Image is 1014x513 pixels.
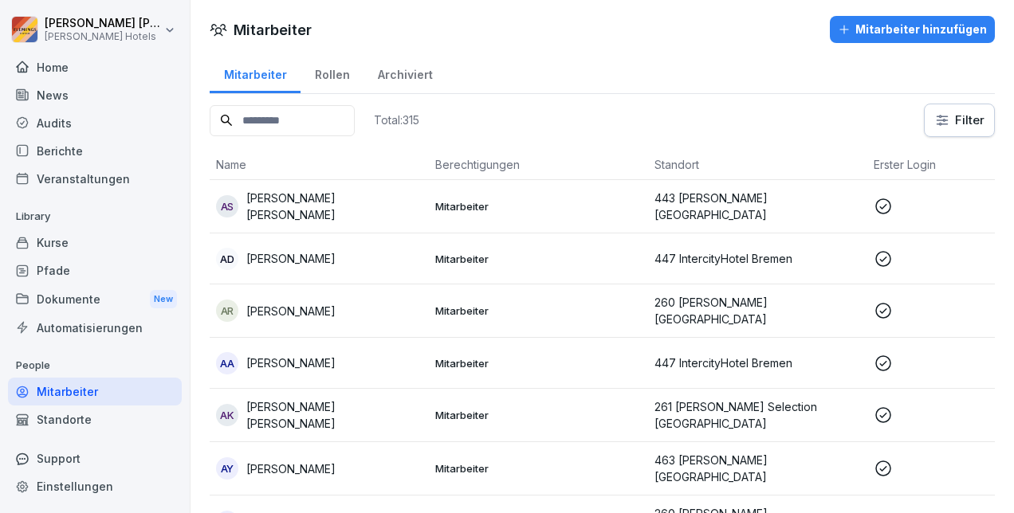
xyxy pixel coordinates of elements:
a: Home [8,53,182,81]
p: People [8,353,182,378]
p: 447 IntercityHotel Bremen [654,250,861,267]
div: AY [216,457,238,480]
a: Kurse [8,229,182,256]
p: Mitarbeiter [435,356,642,370]
th: Name [210,150,429,180]
button: Filter [925,104,994,136]
p: 261 [PERSON_NAME] Selection [GEOGRAPHIC_DATA] [654,398,861,432]
a: Veranstaltungen [8,165,182,193]
p: [PERSON_NAME] [PERSON_NAME] [45,17,161,30]
div: AR [216,300,238,322]
p: [PERSON_NAME] [246,303,336,319]
p: Total: 315 [374,112,419,127]
div: AD [216,248,238,270]
p: [PERSON_NAME] Hotels [45,31,161,42]
p: Mitarbeiter [435,199,642,213]
p: [PERSON_NAME] [PERSON_NAME] [246,190,422,223]
p: Mitarbeiter [435,408,642,422]
p: Library [8,204,182,229]
div: AS [216,195,238,217]
p: 260 [PERSON_NAME][GEOGRAPHIC_DATA] [654,294,861,327]
div: New [150,290,177,308]
p: [PERSON_NAME] [246,460,336,477]
a: Pfade [8,256,182,284]
div: Support [8,444,182,472]
p: [PERSON_NAME] [246,354,336,371]
a: Automatisierungen [8,314,182,342]
p: 463 [PERSON_NAME][GEOGRAPHIC_DATA] [654,452,861,485]
th: Berechtigungen [429,150,648,180]
p: [PERSON_NAME] [PERSON_NAME] [246,398,422,432]
a: Audits [8,109,182,137]
h1: Mitarbeiter [234,19,312,41]
p: [PERSON_NAME] [246,250,336,267]
p: Mitarbeiter [435,303,642,318]
a: Mitarbeiter [210,53,301,93]
a: Einstellungen [8,472,182,500]
div: AK [216,404,238,426]
p: 447 IntercityHotel Bremen [654,354,861,371]
a: Archiviert [364,53,446,93]
p: Mitarbeiter [435,461,642,476]
button: Mitarbeiter hinzufügen [830,16,995,43]
a: DokumenteNew [8,284,182,314]
div: AA [216,352,238,374]
a: Rollen [301,53,364,93]
th: Standort [648,150,867,180]
p: 443 [PERSON_NAME][GEOGRAPHIC_DATA] [654,190,861,223]
a: Mitarbeiter [8,378,182,405]
a: Standorte [8,405,182,433]
a: News [8,81,182,109]
div: Mitarbeiter hinzufügen [838,21,987,38]
div: Filter [934,112,985,128]
div: Dokumente [8,284,182,314]
a: Berichte [8,137,182,165]
p: Mitarbeiter [435,252,642,266]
